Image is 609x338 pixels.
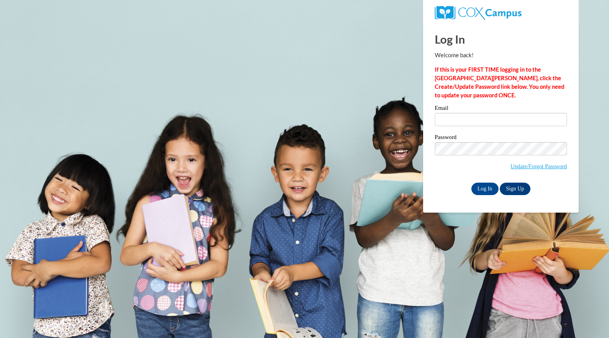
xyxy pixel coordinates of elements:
[435,51,567,60] p: Welcome back!
[511,163,567,169] a: Update/Forgot Password
[500,183,530,195] a: Sign Up
[435,134,567,142] label: Password
[435,105,567,113] label: Email
[435,6,521,20] img: COX Campus
[435,9,521,16] a: COX Campus
[435,31,567,47] h1: Log In
[435,66,564,99] strong: If this is your FIRST TIME logging in to the [GEOGRAPHIC_DATA][PERSON_NAME], click the Create/Upd...
[471,183,499,195] input: Log In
